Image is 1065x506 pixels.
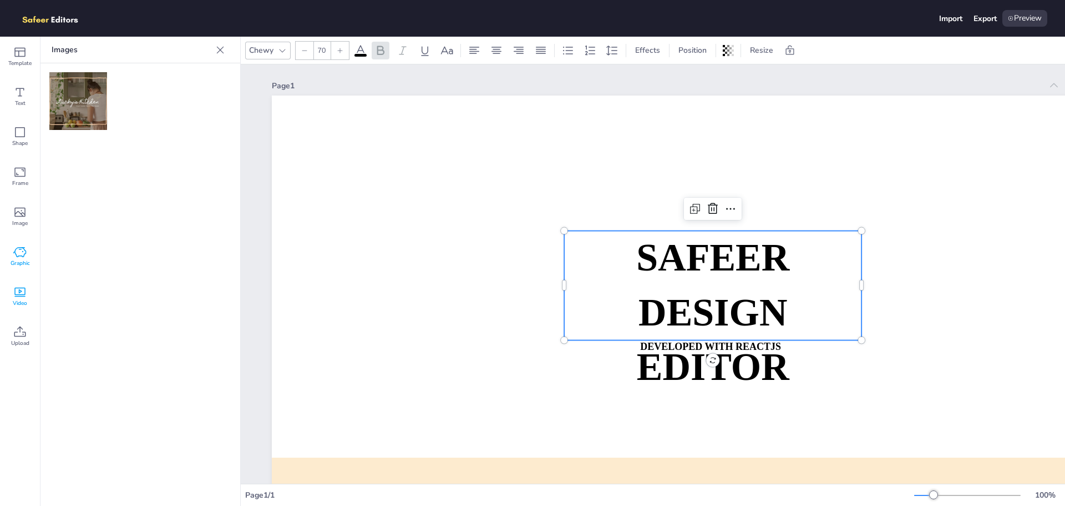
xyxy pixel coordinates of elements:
div: Export [973,13,997,24]
span: Text [15,99,26,108]
span: Shape [12,139,28,148]
img: 400w-IVVQCZOr1K4.jpg [49,72,107,130]
div: Import [939,13,962,24]
span: Position [676,45,709,56]
span: Video [13,299,27,308]
span: Frame [12,179,28,188]
div: Page 1 [272,81,1042,91]
div: Preview [1002,10,1047,27]
div: Page 1 / 1 [245,490,914,500]
strong: SAFEER [636,237,789,279]
span: Image [12,219,28,228]
p: Images [52,37,211,63]
img: logo.png [18,10,94,27]
div: Chewy [247,43,276,58]
strong: DESIGN EDITOR [637,291,789,388]
div: 100 % [1032,490,1058,500]
span: Upload [11,339,29,348]
span: Graphic [11,259,30,268]
span: Resize [748,45,775,56]
span: Template [8,59,32,68]
span: Effects [633,45,662,56]
strong: DEVELOPED WITH REACTJS [640,341,781,352]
